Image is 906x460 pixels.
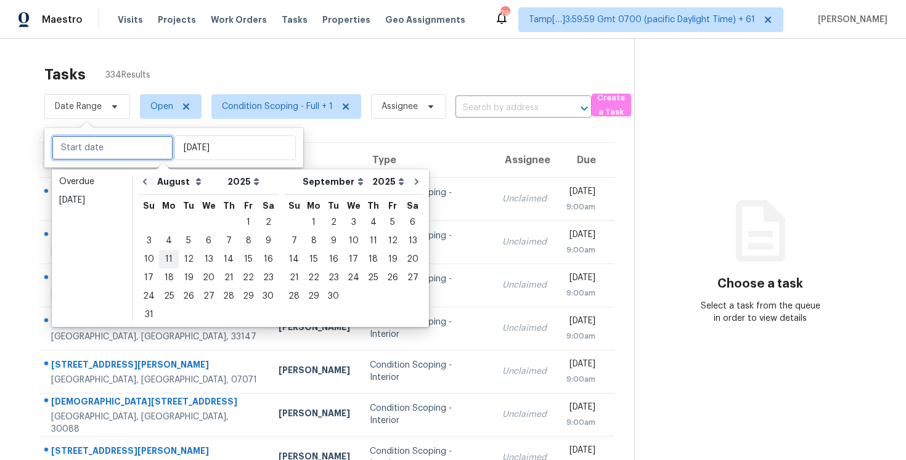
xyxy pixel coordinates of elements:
[284,250,304,268] div: Sun Sep 14 2025
[239,268,258,287] div: Fri Aug 22 2025
[300,172,369,191] select: Month
[219,268,239,287] div: Thu Aug 21 2025
[502,193,547,205] div: Unclaimed
[383,232,402,249] div: 12
[51,315,259,331] div: [STREET_ADDRESS]
[304,251,324,268] div: 15
[284,251,304,268] div: 14
[159,268,179,287] div: Mon Aug 18 2025
[179,287,198,305] div: Tue Aug 26 2025
[139,250,159,268] div: Sun Aug 10 2025
[324,213,343,232] div: Tue Sep 02 2025
[162,201,176,210] abbr: Monday
[383,232,402,250] div: Fri Sep 12 2025
[717,278,803,290] h3: Choose a task
[51,395,259,411] div: [DEMOGRAPHIC_DATA][STREET_ADDRESS]
[592,94,631,116] button: Create a Task
[244,201,253,210] abbr: Friday
[304,232,324,250] div: Mon Sep 08 2025
[364,250,383,268] div: Thu Sep 18 2025
[328,201,339,210] abbr: Tuesday
[42,14,83,26] span: Maestro
[343,251,364,268] div: 17
[402,232,423,250] div: Sat Sep 13 2025
[139,305,159,324] div: Sun Aug 31 2025
[139,269,159,286] div: 17
[105,69,150,81] span: 334 Results
[304,288,324,305] div: 29
[304,213,324,232] div: Mon Sep 01 2025
[304,214,324,231] div: 1
[51,288,259,300] div: [GEOGRAPHIC_DATA], [GEOGRAPHIC_DATA], 45211
[402,251,423,268] div: 20
[324,269,343,286] div: 23
[258,287,278,305] div: Sat Aug 30 2025
[324,214,343,231] div: 2
[813,14,888,26] span: [PERSON_NAME]
[343,214,364,231] div: 3
[198,251,219,268] div: 13
[370,359,483,384] div: Condition Scoping - Interior
[239,287,258,305] div: Fri Aug 29 2025
[492,143,557,177] th: Assignee
[239,232,258,250] div: Fri Aug 08 2025
[51,358,259,374] div: [STREET_ADDRESS][PERSON_NAME]
[566,315,595,330] div: [DATE]
[159,287,179,305] div: Mon Aug 25 2025
[566,358,595,373] div: [DATE]
[566,201,595,213] div: 9:00am
[324,288,343,305] div: 30
[219,232,239,249] div: 7
[139,288,159,305] div: 24
[502,322,547,334] div: Unclaimed
[174,135,296,160] input: Mon, Aug 10
[288,201,300,210] abbr: Sunday
[51,374,259,386] div: [GEOGRAPHIC_DATA], [GEOGRAPHIC_DATA], 07071
[198,269,219,286] div: 20
[364,269,383,286] div: 25
[139,251,159,268] div: 10
[322,14,370,26] span: Properties
[223,201,235,210] abbr: Thursday
[383,251,402,268] div: 19
[198,232,219,249] div: 6
[364,268,383,287] div: Thu Sep 25 2025
[51,331,259,343] div: [GEOGRAPHIC_DATA], [GEOGRAPHIC_DATA], 33147
[44,68,86,81] h2: Tasks
[284,287,304,305] div: Sun Sep 28 2025
[258,214,278,231] div: 2
[502,365,547,377] div: Unclaimed
[239,213,258,232] div: Fri Aug 01 2025
[258,269,278,286] div: 23
[284,288,304,305] div: 28
[407,169,426,194] button: Go to next month
[51,186,259,201] div: [STREET_ADDRESS]
[269,143,360,177] th: HPM
[385,14,465,26] span: Geo Assignments
[529,14,755,26] span: Tamp[…]3:59:59 Gmt 0700 (pacific Daylight Time) + 61
[183,201,194,210] abbr: Tuesday
[198,250,219,268] div: Wed Aug 13 2025
[258,232,278,250] div: Sat Aug 09 2025
[118,14,143,26] span: Visits
[52,135,173,160] input: Start date
[258,250,278,268] div: Sat Aug 16 2025
[139,232,159,250] div: Sun Aug 03 2025
[557,143,614,177] th: Due
[219,250,239,268] div: Thu Aug 14 2025
[324,287,343,305] div: Tue Sep 30 2025
[263,201,274,210] abbr: Saturday
[51,411,259,435] div: [GEOGRAPHIC_DATA], [GEOGRAPHIC_DATA], 30088
[566,444,595,459] div: [DATE]
[402,268,423,287] div: Sat Sep 27 2025
[324,232,343,249] div: 9
[367,201,379,210] abbr: Thursday
[179,232,198,250] div: Tue Aug 05 2025
[402,213,423,232] div: Sat Sep 06 2025
[239,250,258,268] div: Fri Aug 15 2025
[139,268,159,287] div: Sun Aug 17 2025
[55,172,129,320] ul: Date picker shortcuts
[364,213,383,232] div: Thu Sep 04 2025
[388,201,397,210] abbr: Friday
[139,287,159,305] div: Sun Aug 24 2025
